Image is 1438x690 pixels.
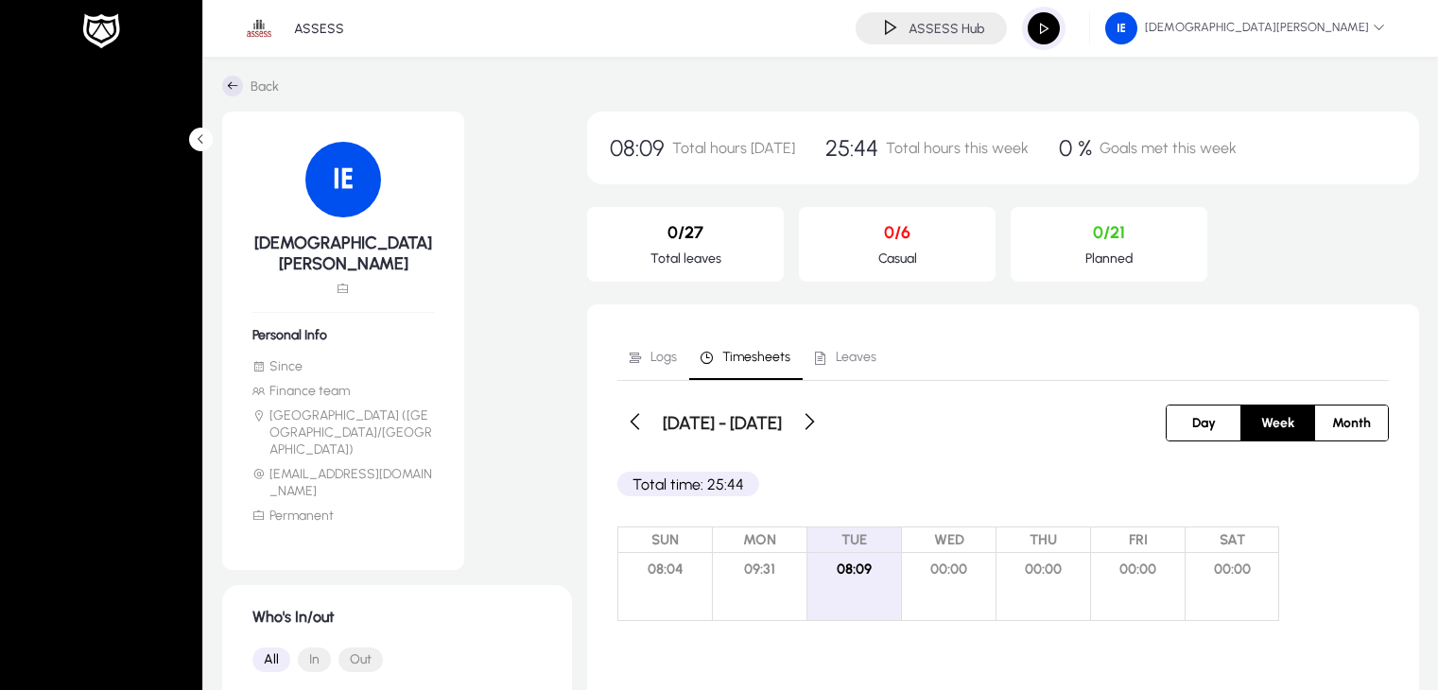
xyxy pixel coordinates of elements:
[618,553,712,585] span: 08:04
[1105,12,1385,44] span: [DEMOGRAPHIC_DATA][PERSON_NAME]
[252,647,290,672] button: All
[1241,405,1314,440] button: Week
[252,358,434,375] li: Since
[1167,405,1240,440] button: Day
[902,527,996,553] span: WED
[252,233,434,274] h5: [DEMOGRAPHIC_DATA][PERSON_NAME]
[836,351,876,364] span: Leaves
[902,553,996,585] span: 00:00
[252,508,434,525] li: Permanent
[222,76,279,96] a: Back
[252,641,542,679] mat-button-toggle-group: Font Style
[803,335,889,380] a: Leaves
[617,335,689,380] a: Logs
[1186,527,1278,553] span: SAT
[610,134,665,162] span: 08:09
[294,21,344,37] p: ASSESS
[814,250,980,267] p: Casual
[663,412,782,434] h3: [DATE] - [DATE]
[252,608,542,626] h1: Who's In/out
[1186,553,1278,585] span: 00:00
[814,222,980,243] p: 0/6
[618,527,712,553] span: SUN
[1105,12,1137,44] img: 104.png
[298,647,331,672] button: In
[886,139,1029,157] span: Total hours this week
[1059,134,1092,162] span: 0 %
[252,466,434,500] li: [EMAIL_ADDRESS][DOMAIN_NAME]
[713,527,806,553] span: MON
[617,472,759,496] p: Total time: 25:44
[996,527,1090,553] span: THU
[807,553,901,585] span: 08:09
[1026,222,1192,243] p: 0/21
[825,134,878,162] span: 25:44
[78,11,125,51] img: white-logo.png
[722,351,790,364] span: Timesheets
[1315,405,1388,440] button: Month
[1181,405,1227,440] span: Day
[338,647,383,672] button: Out
[1321,405,1382,440] span: Month
[713,553,806,585] span: 09:31
[689,335,803,380] a: Timesheets
[996,553,1090,585] span: 00:00
[1026,250,1192,267] p: Planned
[909,21,984,37] h4: ASSESS Hub
[1250,405,1306,440] span: Week
[241,10,277,46] img: 1.png
[672,139,795,157] span: Total hours [DATE]
[807,527,901,553] span: TUE
[252,383,434,400] li: Finance team
[252,407,434,458] li: [GEOGRAPHIC_DATA] ([GEOGRAPHIC_DATA]/[GEOGRAPHIC_DATA])
[1091,553,1185,585] span: 00:00
[1100,139,1237,157] span: Goals met this week
[602,250,769,267] p: Total leaves
[252,327,434,343] h6: Personal Info
[305,142,381,217] img: 104.png
[602,222,769,243] p: 0/27
[650,351,677,364] span: Logs
[1091,527,1185,553] span: FRI
[1090,11,1400,45] button: [DEMOGRAPHIC_DATA][PERSON_NAME]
